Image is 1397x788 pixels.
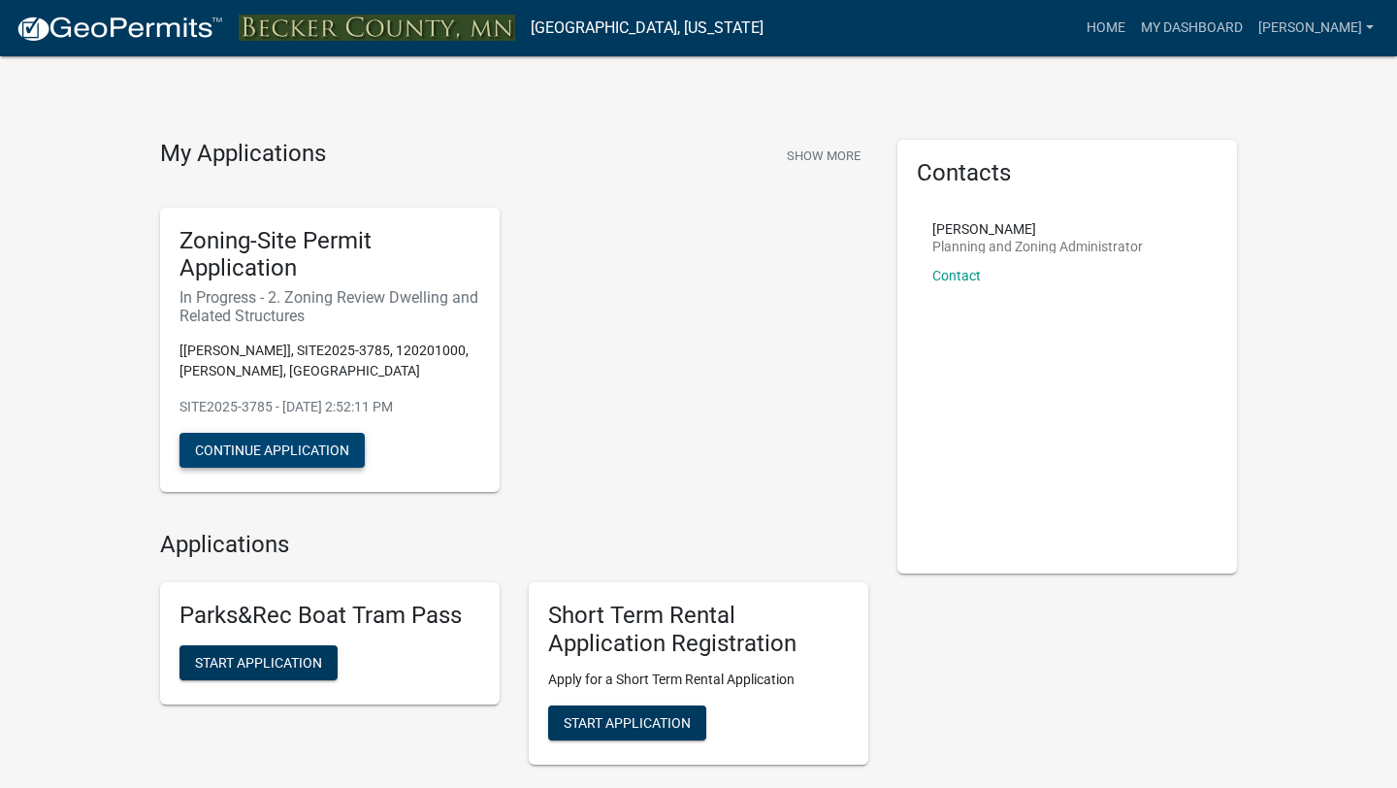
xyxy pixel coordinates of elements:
h5: Parks&Rec Boat Tram Pass [179,602,480,630]
h5: Zoning-Site Permit Application [179,227,480,283]
a: Contact [932,268,981,283]
a: Home [1079,10,1133,47]
span: Start Application [195,655,322,671]
span: Start Application [564,714,691,730]
p: Apply for a Short Term Rental Application [548,670,849,690]
p: Planning and Zoning Administrator [932,240,1143,253]
a: [PERSON_NAME] [1251,10,1381,47]
p: [[PERSON_NAME]], SITE2025-3785, 120201000, [PERSON_NAME], [GEOGRAPHIC_DATA] [179,341,480,381]
a: My Dashboard [1133,10,1251,47]
p: SITE2025-3785 - [DATE] 2:52:11 PM [179,397,480,417]
h4: Applications [160,531,868,559]
button: Start Application [179,645,338,680]
h4: My Applications [160,140,326,169]
h6: In Progress - 2. Zoning Review Dwelling and Related Structures [179,288,480,325]
h5: Short Term Rental Application Registration [548,602,849,658]
button: Start Application [548,706,706,740]
button: Continue Application [179,433,365,468]
h5: Contacts [917,159,1218,187]
button: Show More [779,140,868,172]
a: [GEOGRAPHIC_DATA], [US_STATE] [531,12,763,45]
img: Becker County, Minnesota [239,15,515,41]
p: [PERSON_NAME] [932,222,1143,236]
